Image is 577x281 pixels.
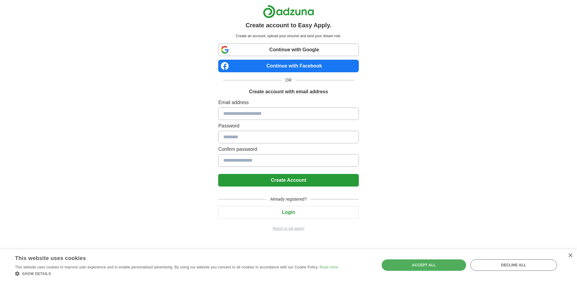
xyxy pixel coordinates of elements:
[249,88,328,95] h1: Create account with email address
[218,122,359,130] label: Password
[218,226,359,231] a: Return to job advert
[15,271,338,277] div: Show details
[218,206,359,219] button: Login
[470,259,557,271] div: Decline all
[218,60,359,72] a: Continue with Facebook
[15,253,323,262] div: This website uses cookies
[218,146,359,153] label: Confirm password
[218,174,359,187] button: Create Account
[267,196,310,202] span: Already registered?
[218,210,359,215] a: Login
[263,5,314,18] img: Adzuna logo
[568,253,572,258] div: Close
[282,77,295,83] span: OR
[319,265,338,269] a: Read more, opens a new window
[218,99,359,106] label: Email address
[219,33,357,39] p: Create an account, upload your resume and land your dream role.
[246,21,331,30] h1: Create account to Easy Apply.
[218,43,359,56] a: Continue with Google
[382,259,466,271] div: Accept all
[15,265,319,269] span: This website uses cookies to improve user experience and to enable personalised advertising. By u...
[22,272,51,276] span: Show details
